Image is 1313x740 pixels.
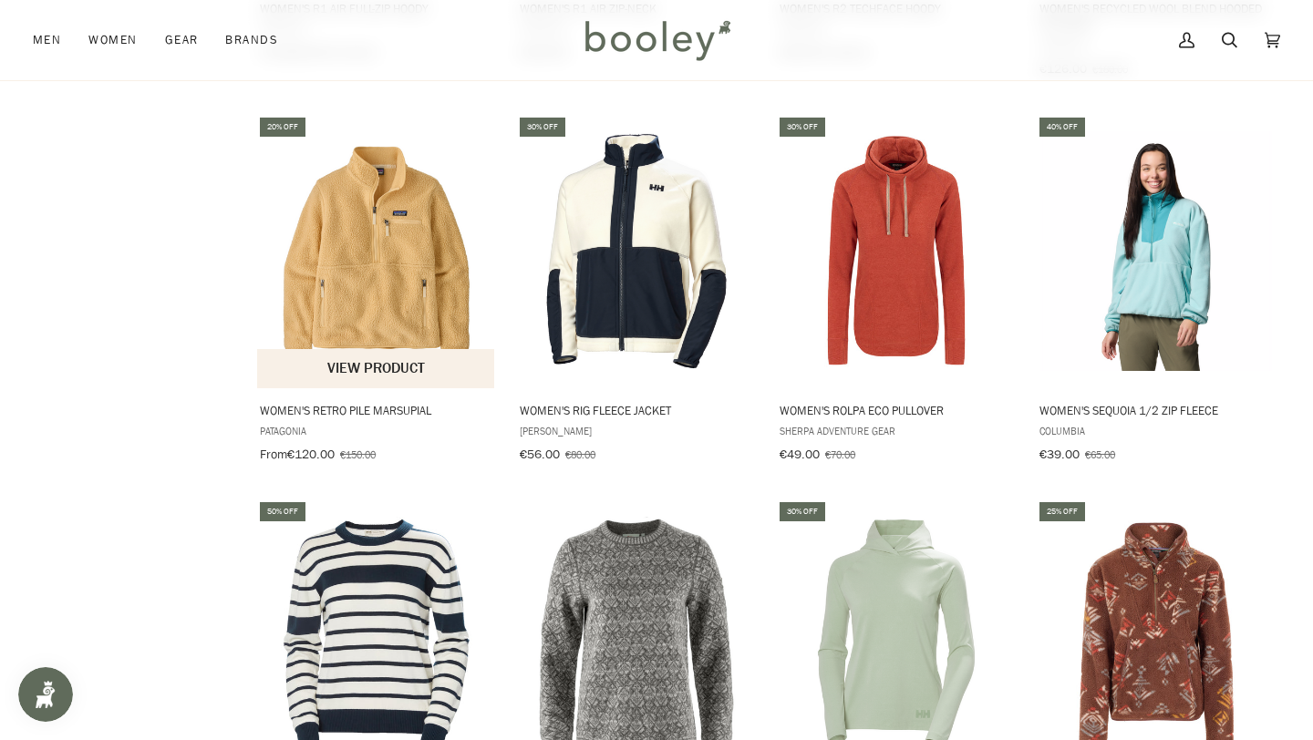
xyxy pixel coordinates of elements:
[257,349,494,388] button: View product
[287,446,335,463] span: €120.00
[1039,446,1080,463] span: €39.00
[165,31,199,49] span: Gear
[1085,447,1115,462] span: €65.00
[1037,115,1276,468] a: Women's Sequoia 1/2 Zip Fleece
[1039,423,1273,438] span: Columbia
[18,667,73,722] iframe: Button to open loyalty program pop-up
[257,131,496,370] img: Patagonia Women's Retro Pile Marsupial Beeswax Tan - Booley Galway
[520,402,753,418] span: Women's Rig Fleece Jacket
[1039,118,1085,137] div: 40% off
[577,14,737,67] img: Booley
[565,447,595,462] span: €80.00
[780,446,820,463] span: €49.00
[777,131,1016,370] img: Sherpa Adventure Gear Women's Rolpa Eco Pullover Rust - Booley Galway
[825,447,855,462] span: €70.00
[260,446,287,463] span: From
[260,118,305,137] div: 20% off
[257,115,496,468] a: Women's Retro Pile Marsupial
[780,118,825,137] div: 30% off
[33,31,61,49] span: Men
[780,502,825,521] div: 30% off
[1039,502,1085,521] div: 25% off
[1037,131,1276,370] img: Columbia Women's Sequoia 1/2 Zip Fleece Spray / Teal - Booley Galway
[780,402,1013,418] span: Women's Rolpa Eco Pullover
[520,423,753,438] span: [PERSON_NAME]
[88,31,137,49] span: Women
[520,118,565,137] div: 30% off
[777,115,1016,468] a: Women's Rolpa Eco Pullover
[520,446,560,463] span: €56.00
[225,31,278,49] span: Brands
[260,502,305,521] div: 50% off
[1039,402,1273,418] span: Women's Sequoia 1/2 Zip Fleece
[260,402,493,418] span: Women's Retro Pile Marsupial
[517,131,756,370] img: Helly Hansen Women's Rig Fleece Jacket Cream - Booley Galway
[260,423,493,438] span: Patagonia
[340,447,376,462] span: €150.00
[517,115,756,468] a: Women's Rig Fleece Jacket
[780,423,1013,438] span: Sherpa Adventure Gear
